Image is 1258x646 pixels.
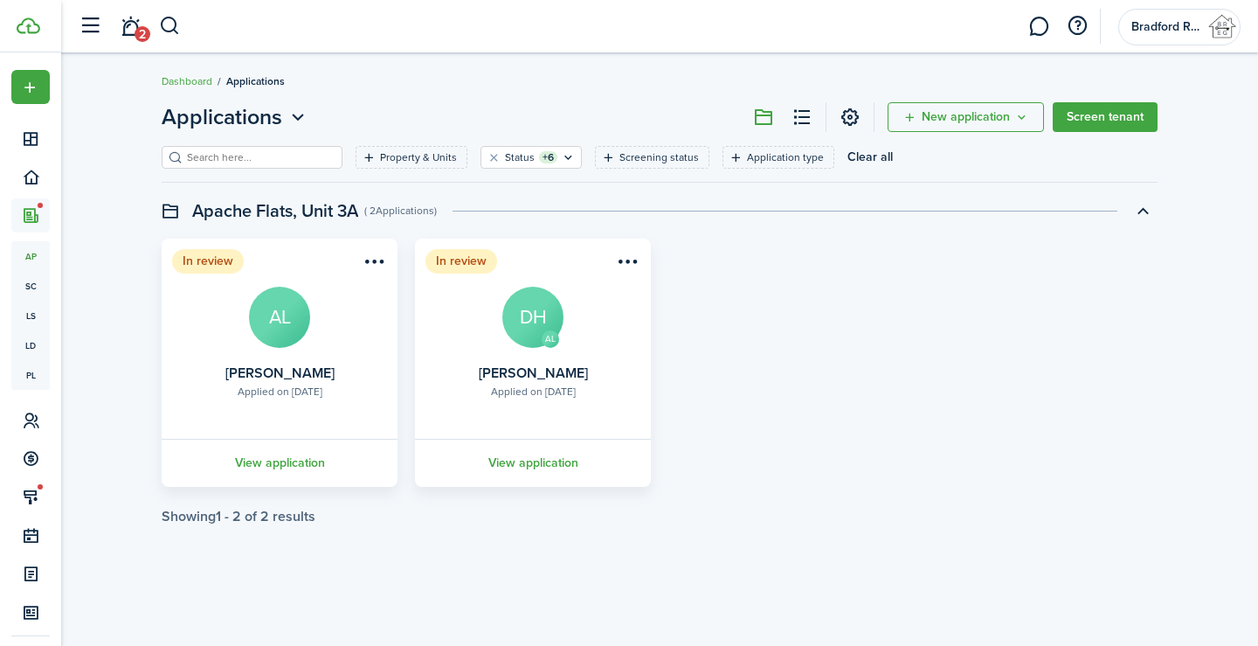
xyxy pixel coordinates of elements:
avatar-text: DH [502,287,563,348]
pagination-page-total: 1 - 2 of 2 [216,506,269,526]
a: ld [11,330,50,360]
button: Open resource center [1062,11,1092,41]
a: Dashboard [162,73,212,89]
button: Applications [162,101,309,133]
filter-tag: Open filter [722,146,834,169]
button: Open sidebar [73,10,107,43]
filter-tag-label: Status [505,149,535,165]
span: 2 [135,26,150,42]
button: Search [159,11,181,41]
a: ls [11,301,50,330]
div: Applied on [DATE] [491,384,576,399]
a: View application [159,439,400,487]
filter-tag: Open filter [356,146,467,169]
status: In review [425,249,497,274]
button: Open menu [612,253,640,276]
span: Applications [226,73,285,89]
a: Messaging [1022,4,1055,49]
a: Notifications [114,4,147,49]
filter-tag-label: Application type [747,149,824,165]
card-title: [PERSON_NAME] [479,365,588,381]
a: Screen tenant [1053,102,1158,132]
filter-tag-counter: +6 [539,151,557,163]
span: Applications [162,101,282,133]
input: Search here... [183,149,336,166]
button: Clear all [847,146,893,169]
filter-tag-label: Property & Units [380,149,457,165]
filter-tag-label: Screening status [619,149,699,165]
button: New application [888,102,1044,132]
a: ap [11,241,50,271]
filter-tag: Open filter [595,146,709,169]
filter-tag: Open filter [480,146,582,169]
span: New application [922,111,1010,123]
div: Showing results [162,509,315,524]
img: TenantCloud [17,17,40,34]
button: Toggle accordion [1128,196,1158,226]
button: Open menu [162,101,309,133]
status: In review [172,249,244,274]
swimlane-title: Apache Flats, Unit 3A [192,198,358,224]
swimlane-subtitle: ( 2 Applications ) [364,203,437,219]
button: Open menu [359,253,387,276]
avatar-text: AL [249,287,310,348]
card-title: [PERSON_NAME] [225,365,335,381]
span: Bradford Real Estate Group [1131,21,1201,33]
button: Open menu [888,102,1044,132]
img: Bradford Real Estate Group [1208,13,1236,41]
button: Clear filter [487,150,501,164]
a: sc [11,271,50,301]
application-list-swimlane-item: Toggle accordion [162,239,1158,524]
button: Open menu [11,70,50,104]
a: View application [412,439,653,487]
avatar-text: AL [542,330,559,348]
div: Applied on [DATE] [238,384,322,399]
a: pl [11,360,50,390]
